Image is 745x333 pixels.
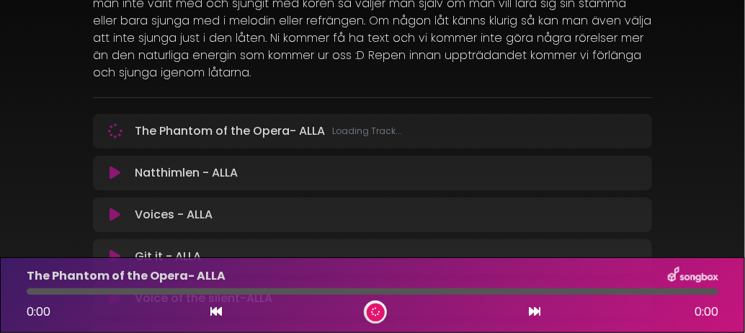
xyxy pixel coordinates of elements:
p: Natthimlen - ALLA [135,164,238,182]
p: The Phantom of the Opera- ALLA [27,267,226,285]
p: Git it - ALLA [135,248,201,265]
img: songbox-logo-white.png [668,267,718,285]
span: 0:00 [695,303,718,321]
span: 0:00 [27,303,50,320]
p: Voices - ALLA [135,206,213,223]
span: Loading Track... [332,125,402,138]
p: The Phantom of the Opera- ALLA [135,123,402,140]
